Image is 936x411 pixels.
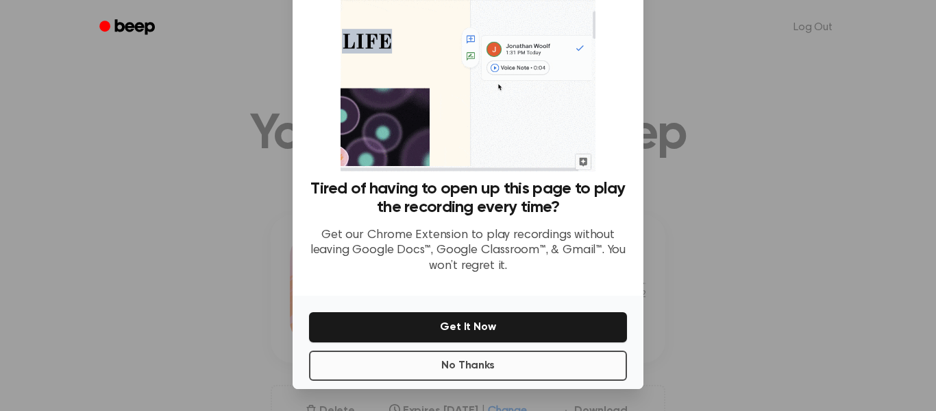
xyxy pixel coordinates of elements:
[309,228,627,274] p: Get our Chrome Extension to play recordings without leaving Google Docs™, Google Classroom™, & Gm...
[309,351,627,381] button: No Thanks
[309,312,627,342] button: Get It Now
[90,14,167,41] a: Beep
[780,11,846,44] a: Log Out
[309,180,627,217] h3: Tired of having to open up this page to play the recording every time?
